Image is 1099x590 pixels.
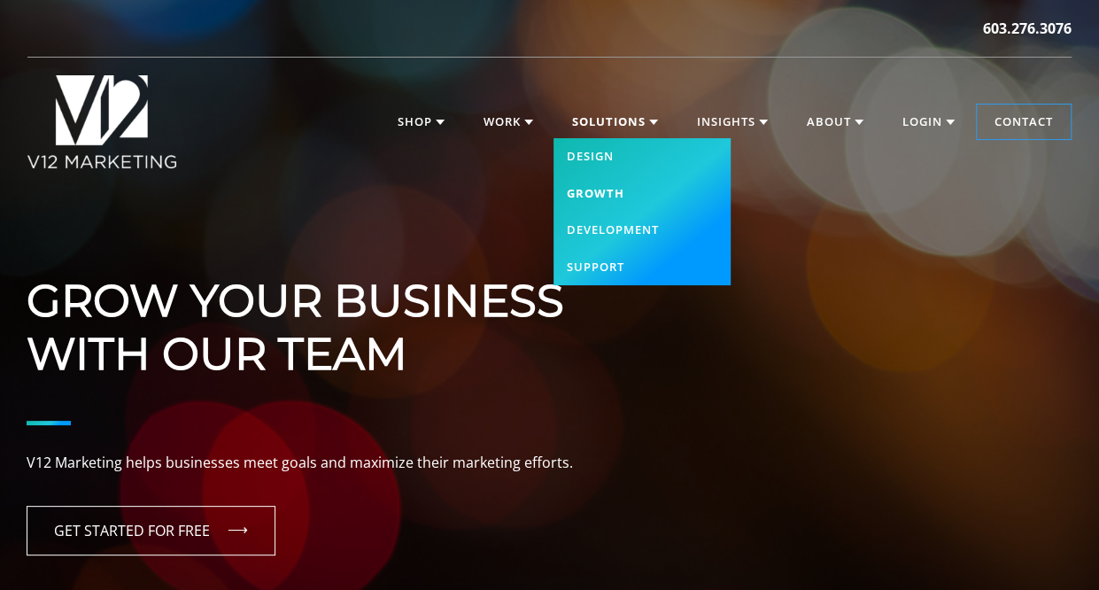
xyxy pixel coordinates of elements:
[380,105,462,140] a: Shop
[553,249,731,286] a: Support
[553,138,731,175] a: Design
[1010,505,1099,590] iframe: Chat Widget
[466,105,551,140] a: Work
[789,105,881,140] a: About
[553,175,731,213] a: Growth
[27,506,275,555] a: GET STARTED FOR FREE
[554,105,676,140] a: Solutions
[27,452,1072,475] p: V12 Marketing helps businesses meet goals and maximize their marketing efforts.
[27,75,176,168] img: V12 MARKETING Logo New Hampshire Marketing Agency
[983,18,1072,39] a: 603.276.3076
[679,105,786,140] a: Insights
[977,105,1071,140] a: Contact
[553,212,731,249] a: Development
[27,221,1072,381] h1: Grow Your Business With Our Team
[885,105,972,140] a: Login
